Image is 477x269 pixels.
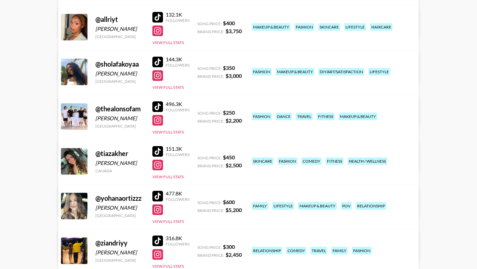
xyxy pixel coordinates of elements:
[318,23,340,31] div: skincare
[166,56,189,63] div: 144.3K
[286,247,306,254] div: comedy
[197,253,224,258] span: Brand Price:
[95,239,144,247] div: @ ziandriyy
[95,249,144,256] div: [PERSON_NAME]
[226,207,242,213] strong: $ 5,200
[152,219,184,224] button: View Full Stats
[152,85,184,90] button: View Full Stats
[317,113,335,120] div: fitness
[166,242,189,246] div: Followers
[197,29,224,34] span: Brand Price:
[223,109,235,116] strong: $ 250
[276,68,314,76] div: makeup & beauty
[197,66,222,71] span: Song Price:
[223,65,235,71] strong: $ 350
[166,101,189,107] div: 496.3K
[352,247,372,254] div: fashion
[197,208,224,213] span: Brand Price:
[226,251,242,258] strong: $ 2,450
[197,163,224,168] span: Brand Price:
[272,202,294,210] div: lifestyle
[197,245,222,250] span: Song Price:
[278,157,297,165] div: fashion
[252,247,282,254] div: relationship
[95,149,144,158] div: @ tiazakher
[166,145,189,152] div: 151.3K
[252,202,268,210] div: family
[197,200,222,205] span: Song Price:
[296,113,313,120] div: travel
[95,160,144,166] div: [PERSON_NAME]
[166,235,189,242] div: 316.8K
[95,26,144,32] div: [PERSON_NAME]
[166,107,189,112] div: Followers
[197,111,222,116] span: Song Price:
[166,18,189,23] div: Followers
[152,40,184,45] button: View Full Stats
[166,197,189,202] div: Followers
[226,28,242,34] strong: $ 3,750
[95,124,144,129] div: [GEOGRAPHIC_DATA]
[226,117,242,124] strong: $ 2,200
[368,68,390,76] div: lifestyle
[197,155,222,160] span: Song Price:
[166,63,189,68] div: Followers
[152,174,184,179] button: View Full Stats
[197,119,224,124] span: Brand Price:
[152,264,184,269] button: View Full Stats
[223,199,235,205] strong: $ 600
[95,204,144,211] div: [PERSON_NAME]
[339,113,377,120] div: makeup & beauty
[95,60,144,68] div: @ sholafakoyaa
[252,68,272,76] div: fashion
[95,168,144,173] div: Canada
[341,202,352,210] div: pov
[197,21,222,26] span: Song Price:
[331,247,348,254] div: family
[370,23,393,31] div: haircare
[95,105,144,113] div: @ thealonsofam
[226,162,242,168] strong: $ 2,500
[347,157,387,165] div: health / wellness
[298,202,337,210] div: makeup & beauty
[356,202,386,210] div: relationship
[252,157,274,165] div: skincare
[152,130,184,134] button: View Full Stats
[166,190,189,197] div: 477.8K
[318,68,364,76] div: diy/art/satisfaction
[95,34,144,39] div: [GEOGRAPHIC_DATA]
[197,74,224,79] span: Brand Price:
[310,247,327,254] div: travel
[95,115,144,122] div: [PERSON_NAME]
[223,243,235,250] strong: $ 300
[301,157,322,165] div: comedy
[252,23,291,31] div: makeup & beauty
[276,113,292,120] div: dance
[294,23,314,31] div: fashion
[95,79,144,84] div: [GEOGRAPHIC_DATA]
[166,11,189,18] div: 132.1K
[223,154,235,160] strong: $ 450
[95,213,144,218] div: [GEOGRAPHIC_DATA]
[226,73,242,79] strong: $ 3,000
[223,20,235,26] strong: $ 400
[344,23,366,31] div: lifestyle
[95,258,144,263] div: [GEOGRAPHIC_DATA]
[326,157,344,165] div: fitness
[252,113,272,120] div: fashion
[166,152,189,157] div: Followers
[95,194,144,202] div: @ yohanaortizzz
[95,70,144,77] div: [PERSON_NAME]
[95,15,144,24] div: @ allriyt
